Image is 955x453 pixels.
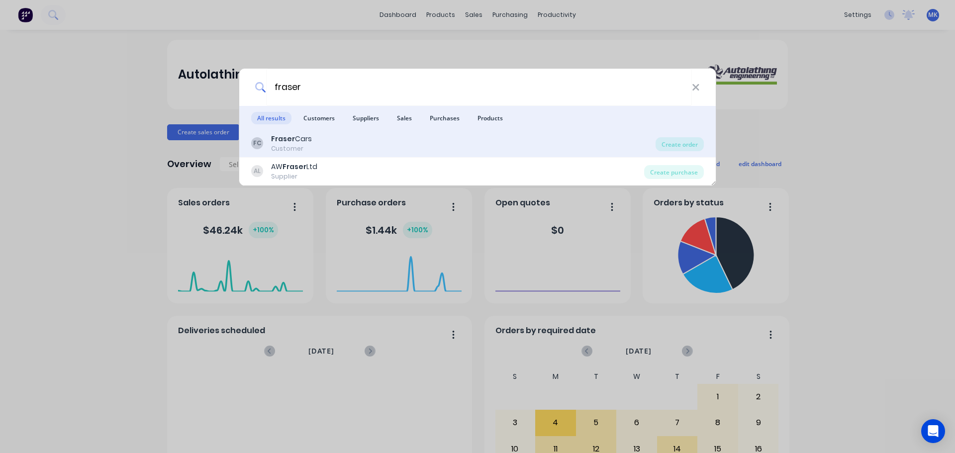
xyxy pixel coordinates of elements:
div: Open Intercom Messenger [921,419,945,443]
div: Customer [271,144,312,153]
span: Sales [391,112,418,124]
span: Products [472,112,509,124]
b: Fraser [283,162,306,172]
span: Suppliers [347,112,385,124]
span: All results [251,112,291,124]
span: Customers [297,112,341,124]
span: Purchases [424,112,466,124]
div: Create order [656,137,704,151]
div: AW Ltd [271,162,317,172]
div: Supplier [271,172,317,181]
b: Fraser [271,134,295,144]
div: FC [251,137,263,149]
input: Start typing a customer or supplier name to create a new order... [266,69,692,106]
div: Cars [271,134,312,144]
div: Create purchase [644,165,704,179]
div: AL [251,165,263,177]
